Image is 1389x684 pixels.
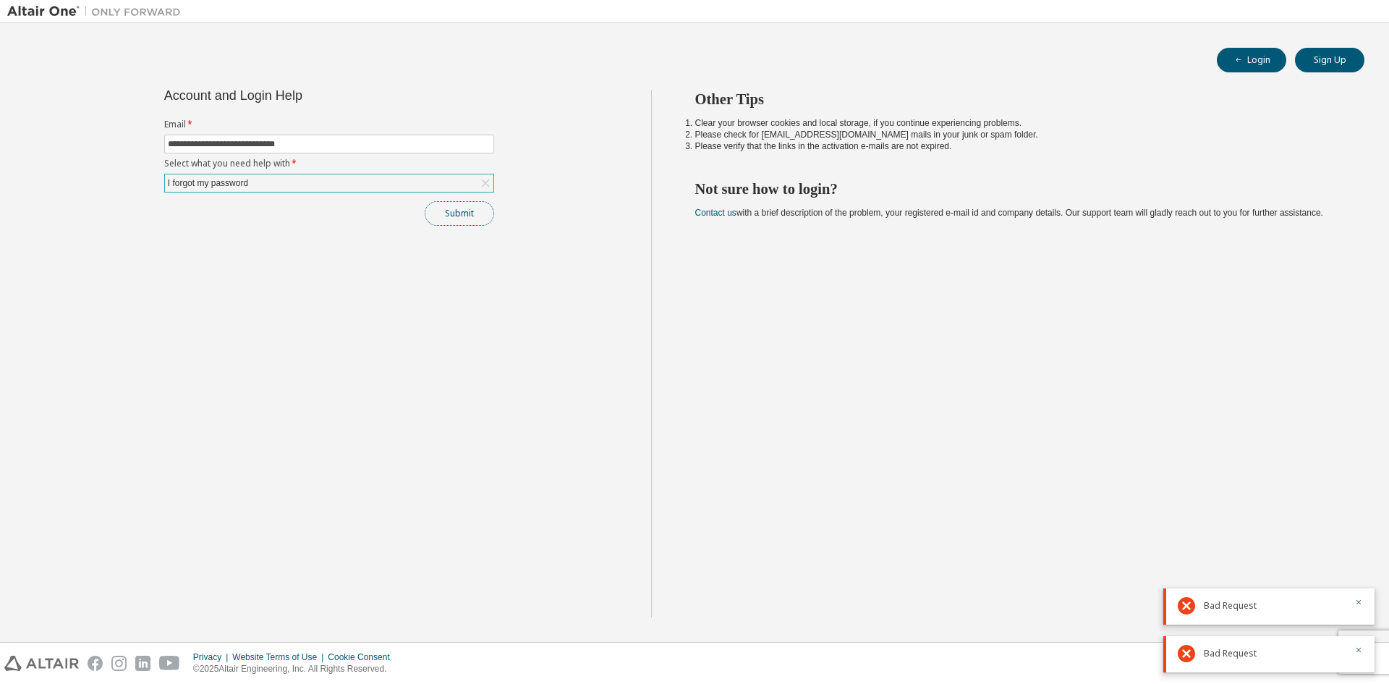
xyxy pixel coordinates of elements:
button: Submit [425,201,494,226]
h2: Other Tips [695,90,1339,109]
img: youtube.svg [159,656,180,671]
li: Please check for [EMAIL_ADDRESS][DOMAIN_NAME] mails in your junk or spam folder. [695,129,1339,140]
div: Cookie Consent [328,651,398,663]
li: Please verify that the links in the activation e-mails are not expired. [695,140,1339,152]
li: Clear your browser cookies and local storage, if you continue experiencing problems. [695,117,1339,129]
img: linkedin.svg [135,656,150,671]
div: Privacy [193,651,232,663]
img: Altair One [7,4,188,19]
label: Email [164,119,494,130]
span: with a brief description of the problem, your registered e-mail id and company details. Our suppo... [695,208,1323,218]
p: © 2025 Altair Engineering, Inc. All Rights Reserved. [193,663,399,675]
div: Account and Login Help [164,90,428,101]
img: altair_logo.svg [4,656,79,671]
div: I forgot my password [166,175,250,191]
img: instagram.svg [111,656,127,671]
div: Website Terms of Use [232,651,328,663]
img: facebook.svg [88,656,103,671]
span: Bad Request [1204,600,1257,612]
label: Select what you need help with [164,158,494,169]
h2: Not sure how to login? [695,180,1339,198]
div: I forgot my password [165,174,493,192]
button: Sign Up [1295,48,1364,72]
button: Login [1217,48,1286,72]
span: Bad Request [1204,648,1257,659]
a: Contact us [695,208,736,218]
